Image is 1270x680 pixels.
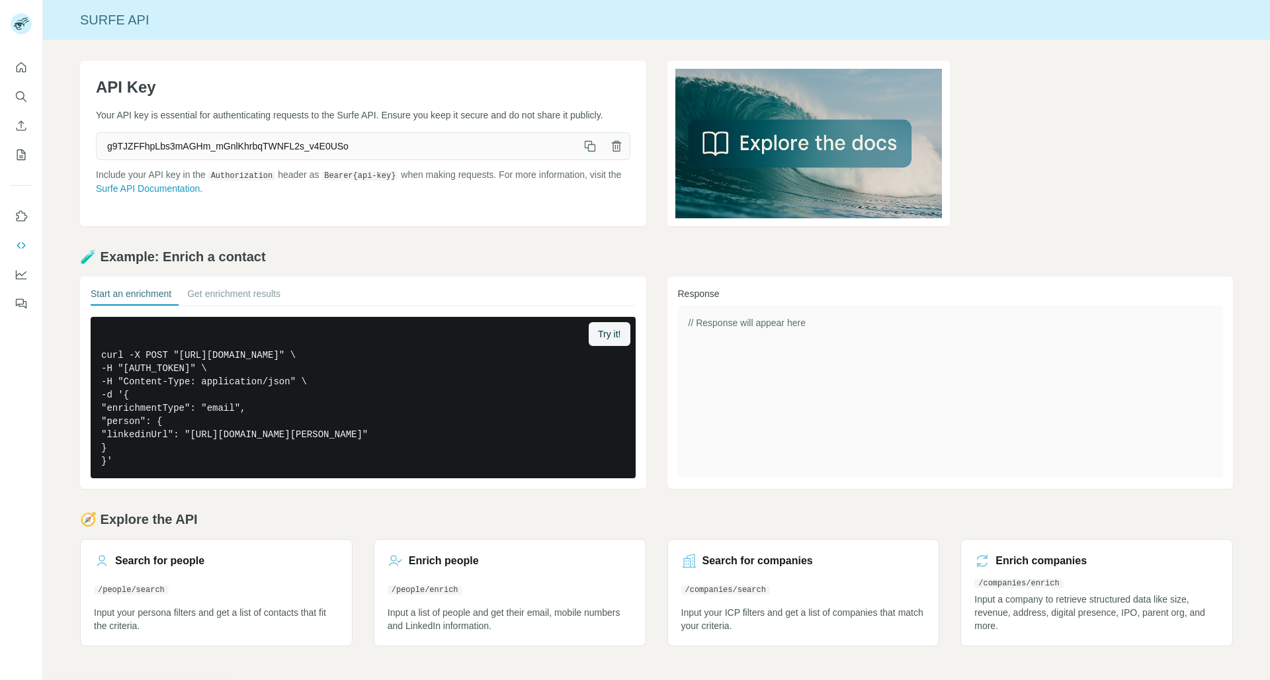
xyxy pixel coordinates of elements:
[94,585,169,595] code: /people/search
[97,134,577,158] span: g9TJZFFhpLbs3mAGHm_mGnlKhrbqTWNFL2s_v4E0USo
[374,539,646,646] a: Enrich people/people/enrichInput a list of people and get their email, mobile numbers and LinkedI...
[11,114,32,138] button: Enrich CSV
[667,539,940,646] a: Search for companies/companies/searchInput your ICP filters and get a list of companies that matc...
[11,234,32,257] button: Use Surfe API
[91,317,636,478] pre: curl -X POST "[URL][DOMAIN_NAME]" \ -H "[AUTH_TOKEN]" \ -H "Content-Type: application/json" \ -d ...
[995,553,1087,569] h3: Enrich companies
[11,263,32,286] button: Dashboard
[409,553,479,569] h3: Enrich people
[115,553,204,569] h3: Search for people
[43,11,1270,29] div: Surfe API
[80,539,353,646] a: Search for people/people/searchInput your persona filters and get a list of contacts that fit the...
[678,287,1223,300] h3: Response
[187,287,280,306] button: Get enrichment results
[974,579,1063,588] code: /companies/enrich
[388,585,462,595] code: /people/enrich
[974,593,1219,632] p: Input a company to retrieve structured data like size, revenue, address, digital presence, IPO, p...
[94,606,339,632] p: Input your persona filters and get a list of contacts that fit the criteria.
[11,56,32,79] button: Quick start
[11,292,32,316] button: Feedback
[96,77,630,98] h1: API Key
[11,204,32,228] button: Use Surfe on LinkedIn
[589,322,630,346] button: Try it!
[388,606,632,632] p: Input a list of people and get their email, mobile numbers and LinkedIn information.
[598,327,620,341] span: Try it!
[702,553,813,569] h3: Search for companies
[80,510,1233,529] h2: 🧭 Explore the API
[91,287,171,306] button: Start an enrichment
[681,606,926,632] p: Input your ICP filters and get a list of companies that match your criteria.
[960,539,1233,646] a: Enrich companies/companies/enrichInput a company to retrieve structured data like size, revenue, ...
[321,171,398,181] code: Bearer {api-key}
[80,247,1233,266] h2: 🧪 Example: Enrich a contact
[11,143,32,167] button: My lists
[96,108,630,122] p: Your API key is essential for authenticating requests to the Surfe API. Ensure you keep it secure...
[11,85,32,108] button: Search
[208,171,276,181] code: Authorization
[96,183,200,194] a: Surfe API Documentation
[681,585,770,595] code: /companies/search
[96,168,630,195] p: Include your API key in the header as when making requests. For more information, visit the .
[689,318,806,328] span: // Response will appear here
